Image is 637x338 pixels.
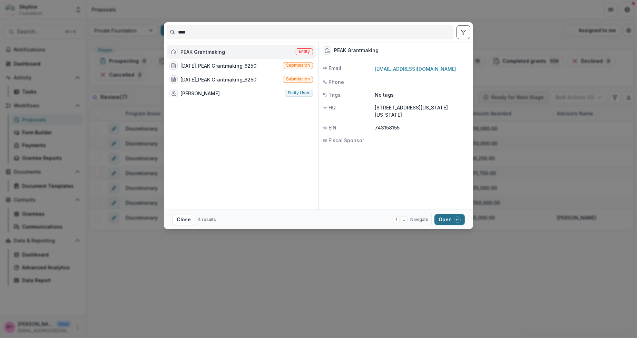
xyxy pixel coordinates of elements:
[286,77,310,81] span: Submission
[299,49,310,54] span: Entity
[172,214,195,225] button: Close
[329,65,341,72] span: Email
[180,62,256,69] div: [DATE]_PEAK Grantmaking_6250
[180,76,256,83] div: [DATE]_PEAK Grantmaking_6250
[434,214,465,225] button: Open
[329,91,341,98] span: Tags
[180,48,225,56] div: PEAK Grantmaking
[288,90,310,95] span: Entity user
[329,124,336,131] span: EIN
[334,48,379,54] div: PEAK Grantmaking
[375,124,469,131] p: 743158155
[329,137,364,144] span: Fiscal Sponsor
[202,217,216,222] span: results
[329,104,336,111] span: HQ
[375,104,469,118] p: [STREET_ADDRESS][US_STATE][US_STATE]
[180,90,220,97] div: [PERSON_NAME]
[198,217,201,222] span: 4
[329,78,344,86] span: Phone
[375,91,394,98] p: No tags
[410,216,429,223] span: Navigate
[457,25,470,39] button: toggle filters
[375,66,457,72] a: [EMAIL_ADDRESS][DOMAIN_NAME]
[286,63,310,68] span: Submission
